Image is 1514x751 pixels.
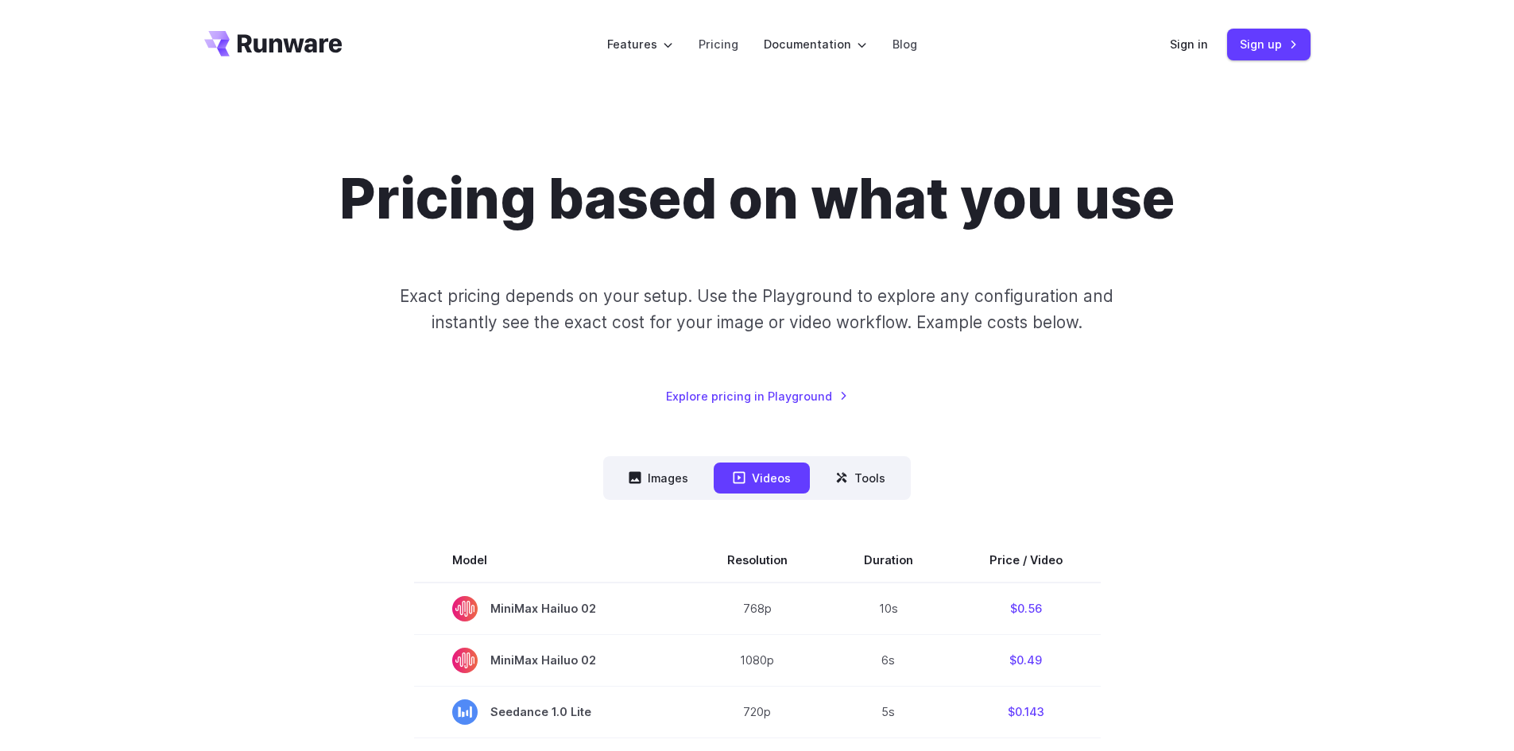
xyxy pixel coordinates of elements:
a: Sign in [1170,35,1208,53]
td: 6s [826,634,951,686]
button: Tools [816,463,904,494]
td: 1080p [689,634,826,686]
td: 10s [826,583,951,635]
a: Explore pricing in Playground [666,387,848,405]
td: $0.143 [951,686,1101,737]
th: Model [414,538,689,583]
a: Blog [893,35,917,53]
th: Resolution [689,538,826,583]
td: $0.49 [951,634,1101,686]
span: MiniMax Hailuo 02 [452,596,651,621]
label: Documentation [764,35,867,53]
td: $0.56 [951,583,1101,635]
span: MiniMax Hailuo 02 [452,648,651,673]
th: Duration [826,538,951,583]
td: 5s [826,686,951,737]
td: 720p [689,686,826,737]
button: Images [610,463,707,494]
th: Price / Video [951,538,1101,583]
button: Videos [714,463,810,494]
p: Exact pricing depends on your setup. Use the Playground to explore any configuration and instantl... [370,283,1144,336]
td: 768p [689,583,826,635]
span: Seedance 1.0 Lite [452,699,651,725]
h1: Pricing based on what you use [339,165,1175,232]
a: Pricing [699,35,738,53]
a: Go to / [204,31,343,56]
label: Features [607,35,673,53]
a: Sign up [1227,29,1311,60]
